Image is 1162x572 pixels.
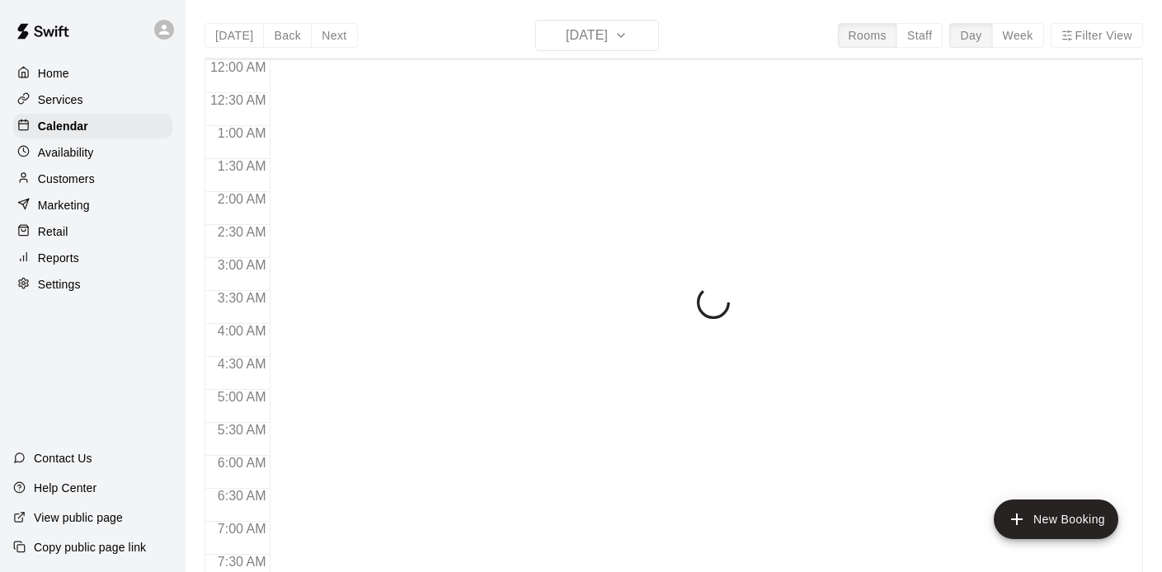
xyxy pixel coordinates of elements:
span: 6:30 AM [214,489,271,503]
span: 1:30 AM [214,159,271,173]
a: Services [13,87,172,112]
a: Reports [13,246,172,270]
span: 3:30 AM [214,291,271,305]
p: Calendar [38,118,88,134]
p: Reports [38,250,79,266]
span: 7:30 AM [214,555,271,569]
a: Retail [13,219,172,244]
p: Retail [38,223,68,240]
a: Home [13,61,172,86]
p: Copy public page link [34,539,146,556]
p: Contact Us [34,450,92,467]
span: 3:00 AM [214,258,271,272]
span: 4:30 AM [214,357,271,371]
a: Marketing [13,193,172,218]
button: add [994,499,1118,539]
p: Home [38,65,69,82]
p: Services [38,91,83,108]
p: Help Center [34,480,96,496]
span: 12:00 AM [206,60,271,74]
span: 5:00 AM [214,390,271,404]
p: Customers [38,171,95,187]
a: Customers [13,166,172,191]
span: 2:00 AM [214,192,271,206]
span: 12:30 AM [206,93,271,107]
span: 5:30 AM [214,423,271,437]
span: 4:00 AM [214,324,271,338]
a: Settings [13,272,172,297]
a: Calendar [13,114,172,138]
p: Marketing [38,197,90,213]
p: View public page [34,509,123,526]
span: 6:00 AM [214,456,271,470]
span: 7:00 AM [214,522,271,536]
p: Settings [38,276,81,293]
a: Availability [13,140,172,165]
p: Availability [38,144,94,161]
span: 1:00 AM [214,126,271,140]
span: 2:30 AM [214,225,271,239]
